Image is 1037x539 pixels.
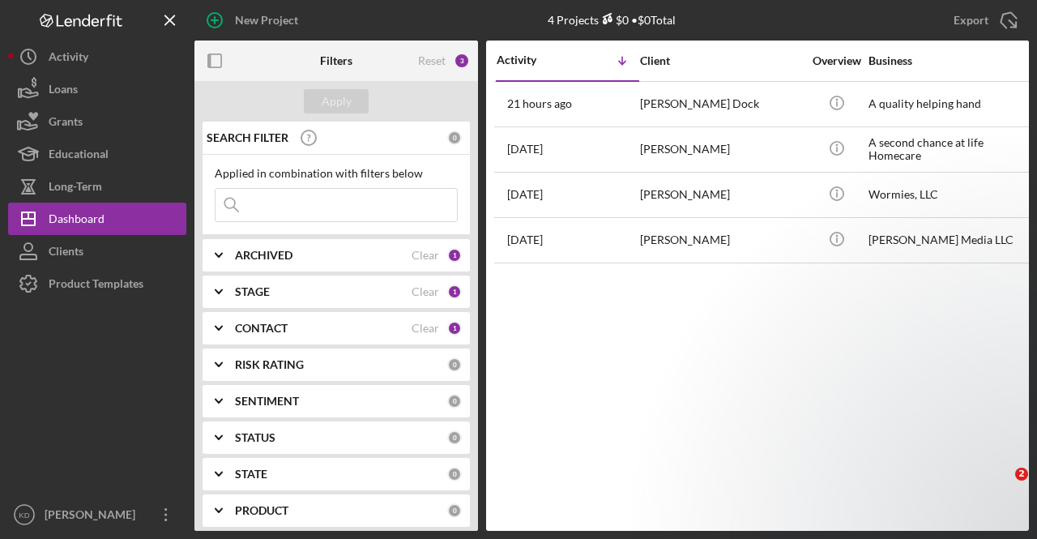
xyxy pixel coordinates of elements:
div: Reset [418,54,446,67]
div: Long-Term [49,170,102,207]
div: [PERSON_NAME] [640,128,802,171]
div: 1 [447,321,462,336]
button: Educational [8,138,186,170]
div: 0 [447,357,462,372]
div: [PERSON_NAME] [640,219,802,262]
div: 0 [447,503,462,518]
div: [PERSON_NAME] Dock [640,83,802,126]
b: CONTACT [235,322,288,335]
b: PRODUCT [235,504,288,517]
div: Dashboard [49,203,105,239]
div: Activity [49,41,88,77]
div: 1 [447,284,462,299]
div: 4 Projects • $0 Total [548,13,676,27]
div: [PERSON_NAME] [41,498,146,535]
button: Long-Term [8,170,186,203]
div: Apply [322,89,352,113]
div: A quality helping hand [868,83,1031,126]
div: Product Templates [49,267,143,304]
button: Loans [8,73,186,105]
text: KD [19,511,29,520]
button: Clients [8,235,186,267]
div: 0 [447,467,462,481]
div: Client [640,54,802,67]
div: Grants [49,105,83,142]
b: STATE [235,468,267,481]
div: Educational [49,138,109,174]
b: STATUS [235,431,275,444]
button: Grants [8,105,186,138]
time: 2025-10-03 19:42 [507,143,543,156]
button: Activity [8,41,186,73]
div: Clear [412,322,439,335]
div: 0 [447,130,462,145]
div: Activity [497,53,568,66]
b: SENTIMENT [235,395,299,408]
b: SEARCH FILTER [207,131,288,144]
b: STAGE [235,285,270,298]
iframe: Intercom live chat [982,468,1021,507]
b: ARCHIVED [235,249,292,262]
div: 3 [454,53,470,69]
time: 2025-09-24 17:42 [507,233,543,246]
button: Export [937,4,1029,36]
time: 2025-10-05 16:50 [507,97,572,110]
div: Business [868,54,1031,67]
b: RISK RATING [235,358,304,371]
div: Clear [412,285,439,298]
button: KD[PERSON_NAME] [8,498,186,531]
div: Overview [806,54,867,67]
div: Export [954,4,988,36]
div: Clear [412,249,439,262]
button: New Project [194,4,314,36]
div: 0 [447,430,462,445]
div: $0 [599,13,629,27]
time: 2025-09-29 16:58 [507,188,543,201]
b: Filters [320,54,352,67]
div: [PERSON_NAME] [640,173,802,216]
button: Product Templates [8,267,186,300]
div: Clients [49,235,83,272]
div: 1 [447,248,462,263]
div: [PERSON_NAME] Media LLC [868,219,1031,262]
span: 2 [1015,468,1028,481]
div: A second chance at life Homecare [868,128,1031,171]
div: 0 [447,394,462,409]
button: Apply [304,89,369,113]
div: Loans [49,73,78,109]
div: Wormies, LLC [868,173,1031,216]
div: Applied in combination with filters below [215,167,458,180]
div: New Project [235,4,298,36]
button: Dashboard [8,203,186,235]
